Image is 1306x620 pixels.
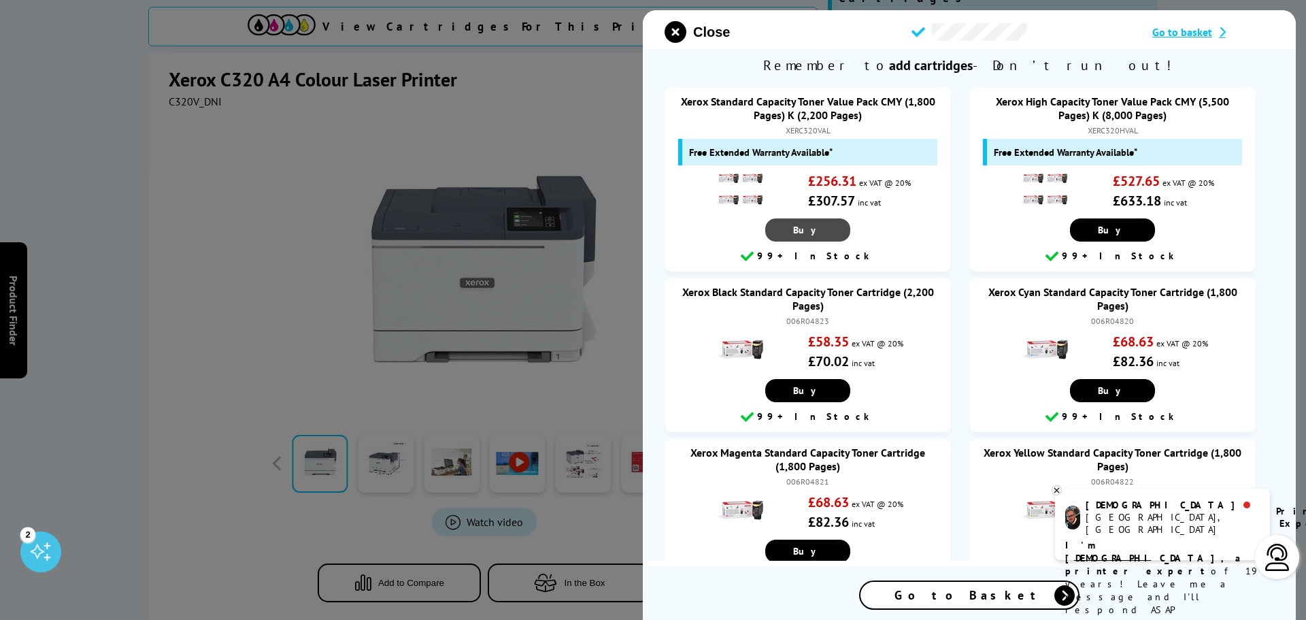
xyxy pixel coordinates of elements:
img: chris-livechat.png [1065,506,1080,529]
span: ex VAT @ 20% [852,499,903,509]
strong: £307.57 [808,192,855,210]
img: Xerox Standard Capacity Toner Value Pack CMY (1,800 Pages) K (2,200 Pages) [716,165,763,213]
a: Xerox Magenta Standard Capacity Toner Cartridge (1,800 Pages) [690,446,925,473]
a: Xerox Standard Capacity Toner Value Pack CMY (1,800 Pages) K (2,200 Pages) [681,95,935,122]
span: ex VAT @ 20% [852,338,903,348]
span: Free Extended Warranty Available* [689,146,833,159]
div: XERC320HVAL [983,125,1242,135]
span: Free Extended Warranty Available* [994,146,1137,159]
span: ex VAT @ 20% [1162,178,1214,188]
div: 99+ In Stock [976,409,1249,425]
span: Buy [793,545,822,557]
span: Close [693,25,730,40]
a: Xerox Cyan Standard Capacity Toner Cartridge (1,800 Pages) [988,285,1237,312]
button: close modal [665,21,730,43]
span: inc vat [1156,358,1179,368]
strong: £82.36 [1113,353,1154,370]
img: user-headset-light.svg [1264,544,1291,571]
span: inc vat [852,519,875,529]
strong: £70.02 [808,353,849,370]
div: 99+ In Stock [671,248,944,265]
span: Buy [793,224,822,236]
a: Go to Basket [859,581,1079,610]
img: Xerox Cyan Standard Capacity Toner Cartridge (1,800 Pages) [1020,326,1068,374]
span: inc vat [1164,197,1187,208]
a: Go to basket [1152,25,1274,39]
strong: £68.63 [1113,333,1154,350]
div: [DEMOGRAPHIC_DATA] [1086,499,1259,511]
b: I'm [DEMOGRAPHIC_DATA], a printer expert [1065,539,1245,577]
div: 2 [20,527,35,542]
img: Xerox Magenta Standard Capacity Toner Cartridge (1,800 Pages) [716,487,763,534]
span: ex VAT @ 20% [859,178,911,188]
strong: £82.36 [808,513,849,531]
strong: £58.35 [808,333,849,350]
strong: £68.63 [808,493,849,511]
div: 006R04823 [678,316,937,326]
div: 006R04821 [678,476,937,487]
img: Xerox Black Standard Capacity Toner Cartridge (2,200 Pages) [716,326,763,374]
span: Buy [1098,385,1127,397]
div: 006R04822 [983,476,1242,487]
div: XERC320VAL [678,125,937,135]
div: 99+ In Stock [976,248,1249,265]
span: Go to Basket [894,587,1044,603]
div: 006R04820 [983,316,1242,326]
a: Xerox Yellow Standard Capacity Toner Cartridge (1,800 Pages) [984,446,1241,473]
a: Xerox High Capacity Toner Value Pack CMY (5,500 Pages) K (8,000 Pages) [996,95,1229,122]
b: add cartridges [889,56,973,74]
strong: £256.31 [808,172,856,190]
strong: £527.65 [1113,172,1160,190]
strong: £633.18 [1113,192,1161,210]
span: inc vat [852,358,875,368]
p: of 19 years! Leave me a message and I'll respond ASAP [1065,539,1260,617]
img: Xerox Yellow Standard Capacity Toner Cartridge (1,800 Pages) [1020,487,1068,534]
div: [GEOGRAPHIC_DATA], [GEOGRAPHIC_DATA] [1086,511,1259,536]
div: 99+ In Stock [671,409,944,425]
span: Buy [793,385,822,397]
span: Remember to - Don’t run out! [643,50,1296,81]
img: Xerox High Capacity Toner Value Pack CMY (5,500 Pages) K (8,000 Pages) [1020,165,1068,213]
a: Xerox Black Standard Capacity Toner Cartridge (2,200 Pages) [682,285,934,312]
span: inc vat [858,197,881,208]
span: ex VAT @ 20% [1156,338,1208,348]
span: Buy [1098,224,1127,236]
span: Go to basket [1152,25,1212,39]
